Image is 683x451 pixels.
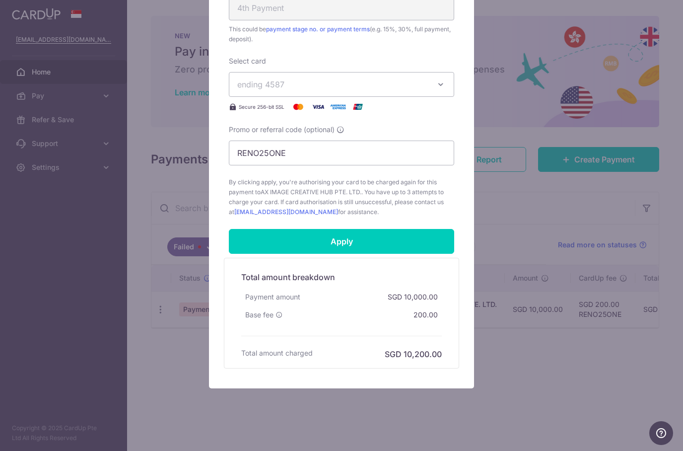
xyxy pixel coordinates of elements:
[328,101,348,113] img: American Express
[308,101,328,113] img: Visa
[229,24,454,44] span: This could be (e.g. 15%, 30%, full payment, deposit).
[245,310,273,320] span: Base fee
[385,348,442,360] h6: SGD 10,200.00
[229,229,454,254] input: Apply
[649,421,673,446] iframe: Opens a widget where you can find more information
[288,101,308,113] img: Mastercard
[348,101,368,113] img: UnionPay
[410,306,442,324] div: 200.00
[234,208,338,216] a: [EMAIL_ADDRESS][DOMAIN_NAME]
[229,56,266,66] label: Select card
[266,25,370,33] a: payment stage no. or payment terms
[237,79,284,89] span: ending 4587
[229,125,335,135] span: Promo or referral code (optional)
[261,188,361,196] span: AX IMAGE CREATIVE HUB PTE. LTD.
[229,177,454,217] span: By clicking apply, you're authorising your card to be charged again for this payment to . You hav...
[384,288,442,306] div: SGD 10,000.00
[241,288,304,306] div: Payment amount
[239,103,284,111] span: Secure 256-bit SSL
[241,271,442,283] h5: Total amount breakdown
[229,72,454,97] button: ending 4587
[241,348,313,358] h6: Total amount charged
